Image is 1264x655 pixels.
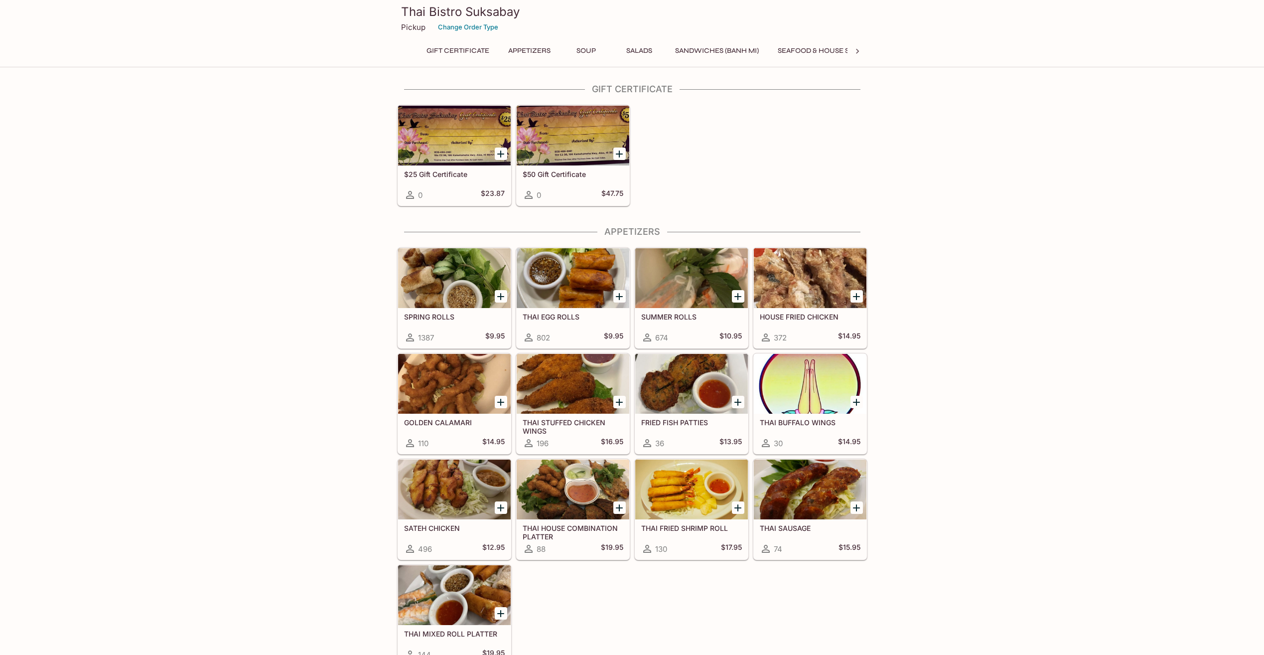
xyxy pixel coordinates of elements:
button: Add GOLDEN CALAMARI [495,396,507,408]
a: THAI HOUSE COMBINATION PLATTER88$19.95 [516,459,630,560]
div: THAI MIXED ROLL PLATTER [398,565,511,625]
button: Add THAI EGG ROLLS [613,290,626,303]
h5: $14.95 [838,331,860,343]
button: Add THAI MIXED ROLL PLATTER [495,607,507,620]
button: Change Order Type [433,19,503,35]
button: Add HOUSE FRIED CHICKEN [850,290,863,303]
a: FRIED FISH PATTIES36$13.95 [635,353,748,454]
div: THAI STUFFED CHICKEN WINGS [517,354,629,414]
button: Add THAI STUFFED CHICKEN WINGS [613,396,626,408]
h3: Thai Bistro Suksabay [401,4,863,19]
a: THAI BUFFALO WINGS30$14.95 [753,353,867,454]
h5: THAI SAUSAGE [760,524,860,532]
h5: $9.95 [604,331,623,343]
span: 74 [774,544,782,554]
span: 0 [537,190,541,200]
a: GOLDEN CALAMARI110$14.95 [398,353,511,454]
a: $50 Gift Certificate0$47.75 [516,105,630,206]
button: Sandwiches (Banh Mi) [670,44,764,58]
div: SPRING ROLLS [398,248,511,308]
button: Add THAI HOUSE COMBINATION PLATTER [613,501,626,514]
div: THAI EGG ROLLS [517,248,629,308]
button: Gift Certificate [421,44,495,58]
a: SPRING ROLLS1387$9.95 [398,248,511,348]
span: 372 [774,333,787,342]
h5: $19.95 [601,543,623,555]
div: $50 Gift Certificate [517,106,629,165]
span: 674 [655,333,668,342]
a: SUMMER ROLLS674$10.95 [635,248,748,348]
a: THAI EGG ROLLS802$9.95 [516,248,630,348]
a: THAI STUFFED CHICKEN WINGS196$16.95 [516,353,630,454]
a: THAI SAUSAGE74$15.95 [753,459,867,560]
button: Add $25 Gift Certificate [495,148,507,160]
h5: $12.95 [482,543,505,555]
h5: THAI EGG ROLLS [523,313,623,321]
h5: THAI BUFFALO WINGS [760,418,860,427]
span: 496 [418,544,432,554]
button: Add $50 Gift Certificate [613,148,626,160]
h5: $14.95 [482,437,505,449]
a: SATEH CHICKEN496$12.95 [398,459,511,560]
span: 196 [537,439,549,448]
button: Add SPRING ROLLS [495,290,507,303]
span: 1387 [418,333,434,342]
div: $25 Gift Certificate [398,106,511,165]
div: SATEH CHICKEN [398,460,511,519]
h5: SPRING ROLLS [404,313,505,321]
h5: THAI STUFFED CHICKEN WINGS [523,418,623,435]
button: Soup [564,44,609,58]
h5: $16.95 [601,437,623,449]
div: THAI SAUSAGE [754,460,866,519]
h5: SATEH CHICKEN [404,524,505,532]
h5: SUMMER ROLLS [641,313,742,321]
h5: THAI MIXED ROLL PLATTER [404,630,505,638]
span: 36 [655,439,664,448]
h5: $10.95 [719,331,742,343]
button: Add THAI BUFFALO WINGS [850,396,863,408]
h5: $50 Gift Certificate [523,170,623,178]
h5: $23.87 [481,189,505,201]
button: Add THAI SAUSAGE [850,501,863,514]
h5: $14.95 [838,437,860,449]
a: $25 Gift Certificate0$23.87 [398,105,511,206]
span: 0 [418,190,422,200]
span: 30 [774,439,783,448]
h5: GOLDEN CALAMARI [404,418,505,427]
div: THAI FRIED SHRIMP ROLL [635,460,748,519]
button: Add THAI FRIED SHRIMP ROLL [732,501,744,514]
div: SUMMER ROLLS [635,248,748,308]
h5: $47.75 [601,189,623,201]
div: HOUSE FRIED CHICKEN [754,248,866,308]
h5: THAI FRIED SHRIMP ROLL [641,524,742,532]
button: Seafood & House Specials [772,44,883,58]
h5: $15.95 [839,543,860,555]
button: Salads [617,44,662,58]
p: Pickup [401,22,425,32]
div: THAI BUFFALO WINGS [754,354,866,414]
h5: HOUSE FRIED CHICKEN [760,313,860,321]
button: Add SATEH CHICKEN [495,501,507,514]
div: THAI HOUSE COMBINATION PLATTER [517,460,629,519]
h5: FRIED FISH PATTIES [641,418,742,427]
h4: Gift Certificate [397,84,867,95]
h5: $13.95 [719,437,742,449]
h5: THAI HOUSE COMBINATION PLATTER [523,524,623,540]
h5: $25 Gift Certificate [404,170,505,178]
span: 88 [537,544,546,554]
span: 802 [537,333,550,342]
h4: Appetizers [397,226,867,237]
h5: $9.95 [485,331,505,343]
h5: $17.95 [721,543,742,555]
div: GOLDEN CALAMARI [398,354,511,414]
button: Add SUMMER ROLLS [732,290,744,303]
div: FRIED FISH PATTIES [635,354,748,414]
button: Add FRIED FISH PATTIES [732,396,744,408]
a: THAI FRIED SHRIMP ROLL130$17.95 [635,459,748,560]
button: Appetizers [503,44,556,58]
a: HOUSE FRIED CHICKEN372$14.95 [753,248,867,348]
span: 130 [655,544,667,554]
span: 110 [418,439,428,448]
